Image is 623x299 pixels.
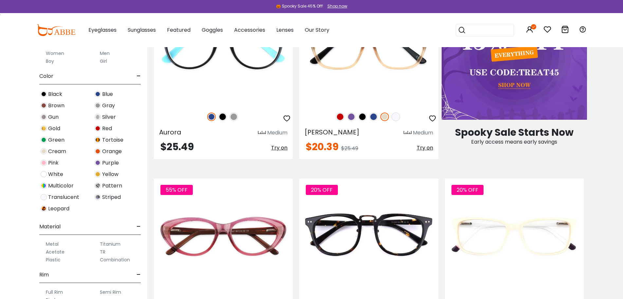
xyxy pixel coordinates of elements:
span: Yellow [102,170,119,178]
img: Black [218,113,227,121]
span: Gold [48,125,60,132]
img: Red [95,125,101,132]
img: Gun [41,114,47,120]
img: Pattern [95,183,101,189]
div: Medium [267,129,287,137]
span: Purple [102,159,119,167]
span: Green [48,136,64,144]
span: Pattern [102,182,122,190]
img: Purple [95,160,101,166]
span: $25.49 [341,145,358,152]
img: Translucent [392,113,400,121]
span: Black [48,90,62,98]
img: Cream [41,148,47,154]
img: Red [336,113,344,121]
label: Plastic [46,256,61,264]
img: Red Irene - Acetate ,Universal Bridge Fit [154,179,293,294]
img: Yellow [95,171,101,177]
span: $20.39 [306,140,339,154]
label: Girl [100,57,107,65]
img: Tortoise Latrobe - Acetate ,Adjust Nose Pads [299,179,438,294]
img: Multicolor [41,183,47,189]
label: Boy [46,57,54,65]
img: Purple [347,113,356,121]
span: Cream [48,148,66,155]
span: Accessories [234,26,265,34]
span: - [137,68,141,84]
img: Blue [369,113,378,121]
span: Our Story [305,26,329,34]
label: Titanium [100,240,120,248]
span: Pink [48,159,59,167]
span: Brown [48,102,64,110]
span: 20% OFF [451,185,484,195]
span: Tortoise [102,136,123,144]
label: Men [100,49,110,57]
img: Black [358,113,367,121]
span: Try on [271,144,287,151]
div: Shop now [327,3,347,9]
span: Silver [102,113,116,121]
span: 55% OFF [160,185,193,195]
label: Full Rim [46,288,63,296]
img: Orange [95,148,101,154]
span: Lenses [276,26,294,34]
label: Metal [46,240,59,248]
img: Silver [95,114,101,120]
img: Translucent [41,194,47,200]
span: Leopard [48,205,69,213]
img: Blue [207,113,216,121]
span: Color [39,68,53,84]
span: Sunglasses [128,26,156,34]
label: Semi Rim [100,288,121,296]
label: Women [46,49,64,57]
img: Pink [41,160,47,166]
span: Material [39,219,61,235]
span: [PERSON_NAME] [304,128,359,137]
img: abbeglasses.com [37,24,75,36]
span: Multicolor [48,182,74,190]
span: Goggles [202,26,223,34]
span: Eyeglasses [88,26,117,34]
label: TR [100,248,105,256]
span: Gray [102,102,115,110]
img: size ruler [258,131,266,135]
span: $25.49 [160,140,194,154]
img: size ruler [404,131,412,135]
span: - [137,267,141,283]
a: Shop now [324,3,347,9]
span: Gun [48,113,59,121]
span: Aurora [159,128,181,137]
img: White Leupp Corner - Acetate ,Universal Bridge Fit [445,179,584,294]
span: Red [102,125,112,132]
img: Leopard [41,205,47,212]
img: Black [41,91,47,97]
span: Blue [102,90,113,98]
label: Acetate [46,248,64,256]
div: Medium [413,129,433,137]
span: Translucent [48,193,79,201]
img: Gray [229,113,238,121]
span: White [48,170,63,178]
span: Rim [39,267,49,283]
span: Orange [102,148,122,155]
img: Gray [95,102,101,109]
img: Gold [41,125,47,132]
span: Spooky Sale Starts Now [455,125,574,139]
img: Cream [380,113,389,121]
button: Try on [417,142,433,154]
span: - [137,219,141,235]
span: Try on [417,144,433,151]
img: Tortoise [95,137,101,143]
img: White [41,171,47,177]
img: Brown [41,102,47,109]
div: 🎃 Spooky Sale 45% Off! [276,3,323,9]
img: Striped [95,194,101,200]
span: Early access means early savings [471,138,557,146]
span: Striped [102,193,121,201]
label: Combination [100,256,130,264]
span: Featured [167,26,191,34]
